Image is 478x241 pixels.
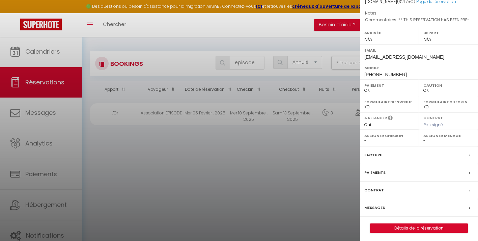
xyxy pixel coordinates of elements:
label: Messages [364,204,385,211]
span: [PHONE_NUMBER] [364,72,407,77]
span: [EMAIL_ADDRESS][DOMAIN_NAME] [364,54,444,60]
label: Formulaire Checkin [423,99,474,105]
button: Détails de la réservation [370,223,468,233]
span: N/A [364,37,372,42]
label: Email [364,47,474,54]
label: Formulaire Bienvenue [364,99,415,105]
span: - [378,10,381,16]
span: Pas signé [423,122,443,128]
label: Assigner Menage [423,132,474,139]
label: Paiements [364,169,386,176]
span: N/A [423,37,431,42]
label: Arrivée [364,29,415,36]
p: Commentaires : [365,17,473,23]
label: Paiement [364,82,415,89]
label: Mobile [364,64,474,71]
button: Ouvrir le widget de chat LiveChat [5,3,26,23]
label: Caution [423,82,474,89]
label: Contrat [423,115,443,119]
p: Notes : [365,10,473,17]
label: Facture [364,152,382,159]
i: Sélectionner OUI si vous souhaiter envoyer les séquences de messages post-checkout [388,115,393,123]
label: Départ [423,29,474,36]
label: Assigner Checkin [364,132,415,139]
label: Contrat [364,187,384,194]
label: A relancer [364,115,387,121]
a: Détails de la réservation [370,224,468,233]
